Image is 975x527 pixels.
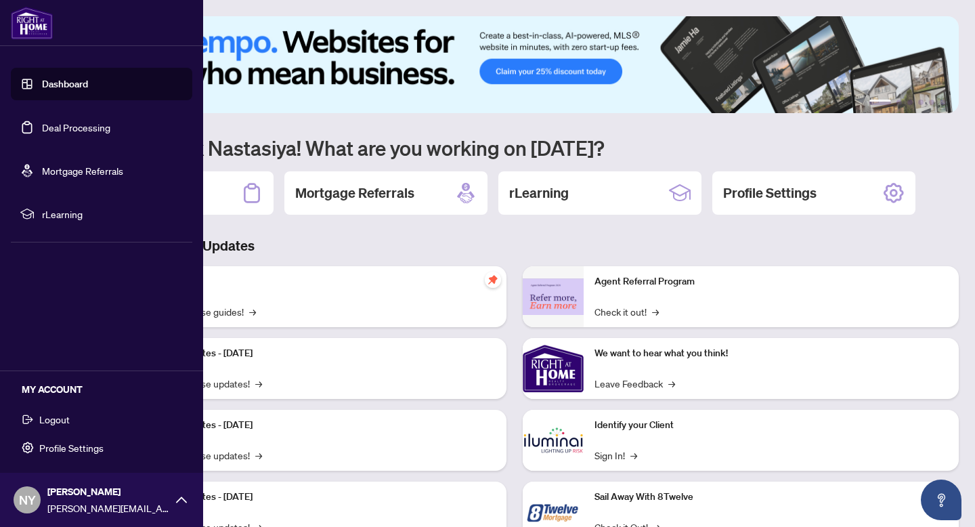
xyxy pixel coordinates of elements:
p: Agent Referral Program [594,274,948,289]
button: 5 [929,100,934,105]
h3: Brokerage & Industry Updates [70,236,959,255]
span: [PERSON_NAME] [47,484,169,499]
button: Open asap [921,480,961,520]
span: pushpin [485,272,501,288]
img: We want to hear what you think! [523,338,584,399]
span: → [652,304,659,319]
h1: Welcome back Nastasiya! What are you working on [DATE]? [70,135,959,161]
h2: rLearning [509,184,569,203]
span: → [255,376,262,391]
span: NY [19,490,36,509]
span: → [668,376,675,391]
button: 1 [869,100,891,105]
span: [PERSON_NAME][EMAIL_ADDRESS][DOMAIN_NAME] [47,501,169,515]
span: → [255,448,262,463]
p: Platform Updates - [DATE] [142,346,496,361]
img: Agent Referral Program [523,278,584,316]
p: Identify your Client [594,418,948,433]
span: Logout [39,408,70,430]
span: → [249,304,256,319]
span: rLearning [42,207,183,222]
p: Platform Updates - [DATE] [142,490,496,505]
a: Check it out!→ [594,304,659,319]
p: Platform Updates - [DATE] [142,418,496,433]
button: 2 [896,100,902,105]
button: 4 [918,100,924,105]
p: Sail Away With 8Twelve [594,490,948,505]
img: Slide 0 [70,16,959,113]
button: 6 [940,100,945,105]
p: We want to hear what you think! [594,346,948,361]
span: Profile Settings [39,437,104,459]
h2: Mortgage Referrals [295,184,414,203]
a: Leave Feedback→ [594,376,675,391]
h2: Profile Settings [723,184,817,203]
img: logo [11,7,53,39]
h5: MY ACCOUNT [22,382,192,397]
a: Dashboard [42,78,88,90]
img: Identify your Client [523,410,584,471]
button: 3 [907,100,913,105]
button: Logout [11,408,192,431]
span: → [630,448,637,463]
a: Mortgage Referrals [42,165,123,177]
a: Sign In!→ [594,448,637,463]
button: Profile Settings [11,436,192,459]
p: Self-Help [142,274,496,289]
a: Deal Processing [42,121,110,133]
